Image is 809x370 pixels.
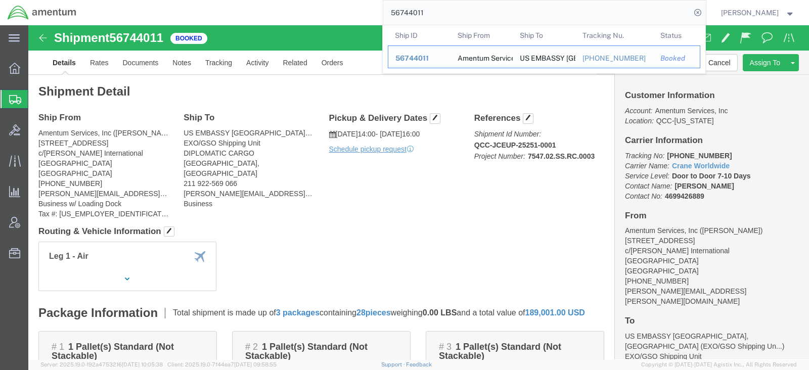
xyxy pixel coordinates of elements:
[450,25,513,45] th: Ship From
[406,361,432,367] a: Feedback
[660,53,693,64] div: Booked
[122,361,163,367] span: [DATE] 10:05:38
[167,361,277,367] span: Client: 2025.19.0-7f44ea7
[575,25,653,45] th: Tracking Nu.
[381,361,407,367] a: Support
[457,46,506,68] div: Amentum Services, Inc
[520,46,568,68] div: US EMBASSY JUBA, SOUTH SUDAN
[395,54,429,62] span: 56744011
[641,360,797,369] span: Copyright © [DATE]-[DATE] Agistix Inc., All Rights Reserved
[388,25,705,73] table: Search Results
[28,25,809,359] iframe: FS Legacy Container
[395,53,443,64] div: 56744011
[582,53,646,64] div: 574-3434 5975
[40,361,163,367] span: Server: 2025.19.0-192a4753216
[234,361,277,367] span: [DATE] 09:58:55
[513,25,575,45] th: Ship To
[383,1,691,25] input: Search for shipment number, reference number
[721,7,795,19] button: [PERSON_NAME]
[7,5,77,20] img: logo
[653,25,700,45] th: Status
[721,7,779,18] span: Tanner Love
[388,25,451,45] th: Ship ID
